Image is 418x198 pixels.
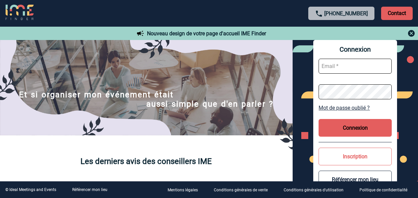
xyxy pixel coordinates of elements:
a: Mentions légales [162,187,209,193]
p: Contact [381,7,413,20]
p: Mentions légales [168,188,198,193]
div: © Ideal Meetings and Events [5,187,56,192]
p: Politique de confidentialité [359,188,407,193]
p: Conditions générales d'utilisation [284,188,344,193]
button: Inscription [319,148,392,165]
button: Connexion [319,119,392,137]
span: Connexion [319,45,392,53]
input: Email * [319,59,392,74]
a: Mot de passe oublié ? [319,105,392,111]
a: Politique de confidentialité [354,187,418,193]
button: Référencer mon lieu [319,171,392,188]
img: call-24-px.png [315,10,323,18]
a: Référencer mon lieu [72,187,107,192]
a: [PHONE_NUMBER] [324,10,368,17]
a: Conditions générales de vente [209,187,278,193]
a: Conditions générales d'utilisation [278,187,354,193]
p: Conditions générales de vente [214,188,268,193]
